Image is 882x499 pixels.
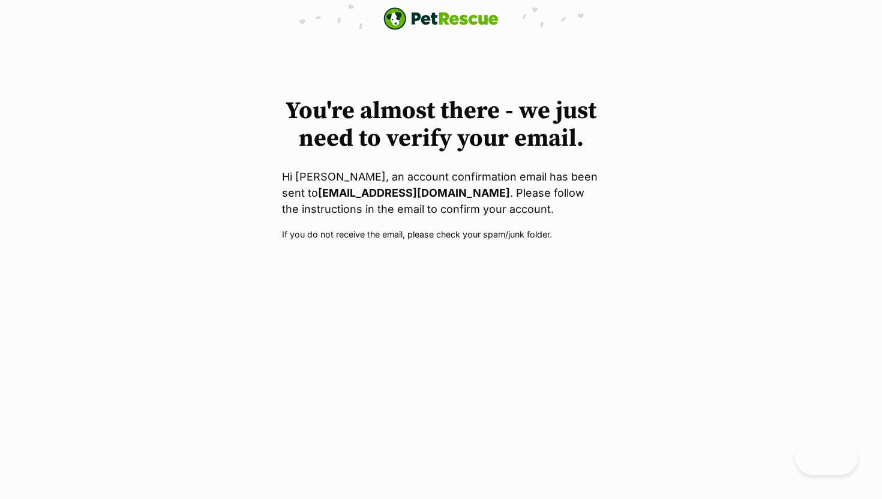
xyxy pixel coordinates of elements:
strong: [EMAIL_ADDRESS][DOMAIN_NAME] [318,187,510,199]
h1: You're almost there - we just need to verify your email. [282,97,600,152]
iframe: Help Scout Beacon - Open [795,439,858,475]
img: logo-e224e6f780fb5917bec1dbf3a21bbac754714ae5b6737aabdf751b685950b380.svg [383,7,499,30]
p: If you do not receive the email, please check your spam/junk folder. [282,228,600,241]
a: PetRescue [383,7,499,30]
p: Hi [PERSON_NAME], an account confirmation email has been sent to . Please follow the instructions... [282,169,600,217]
